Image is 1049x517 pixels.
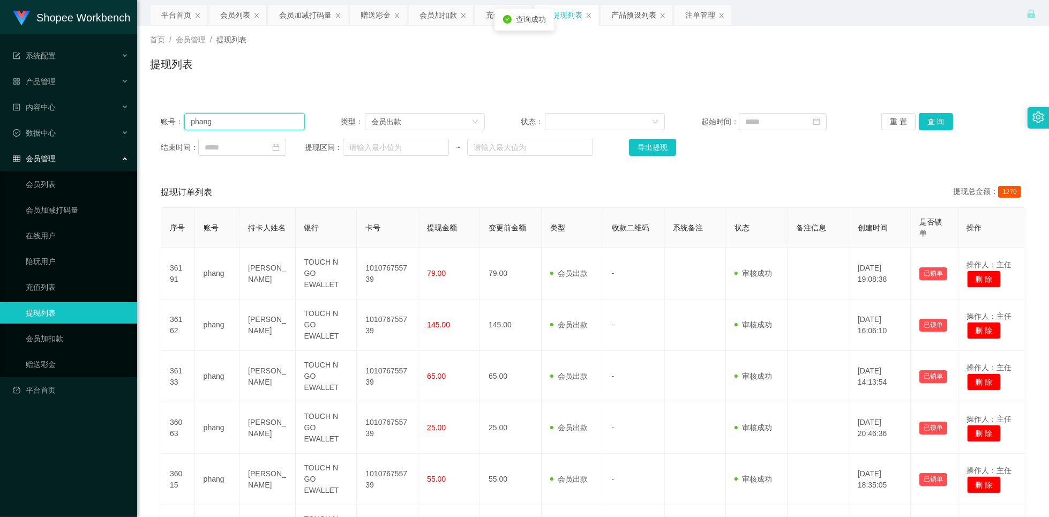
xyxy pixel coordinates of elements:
[296,351,357,402] td: TOUCH N GO EWALLET
[652,118,658,126] i: 图标: down
[361,5,391,25] div: 赠送彩金
[427,223,457,232] span: 提现金额
[427,269,446,278] span: 79.00
[919,218,942,237] span: 是否锁单
[449,142,467,153] span: ~
[550,269,588,278] span: 会员出款
[467,139,593,156] input: 请输入最大值为
[1026,9,1036,19] i: 图标: lock
[195,248,240,299] td: phang
[170,223,185,232] span: 序号
[357,248,418,299] td: 101076755739
[161,454,195,505] td: 36015
[13,155,20,162] i: 图标: table
[427,423,446,432] span: 25.00
[195,402,240,454] td: phang
[296,454,357,505] td: TOUCH N GO EWALLET
[489,223,526,232] span: 变更前金额
[552,5,582,25] div: 提现列表
[427,475,446,483] span: 55.00
[881,113,916,130] button: 重 置
[161,248,195,299] td: 36191
[365,223,380,232] span: 卡号
[516,15,546,24] span: 查询成功
[13,77,56,86] span: 产品管理
[796,223,826,232] span: 备注信息
[919,422,947,434] button: 已锁单
[239,402,295,454] td: [PERSON_NAME]
[480,402,542,454] td: 25.00
[967,415,1012,423] span: 操作人：主任
[612,320,615,329] span: -
[169,35,171,44] span: /
[735,423,772,432] span: 审核成功
[550,475,588,483] span: 会员出款
[735,372,772,380] span: 审核成功
[371,114,401,130] div: 会员出款
[486,5,516,25] div: 充值列表
[503,15,512,24] i: icon: check-circle
[919,267,947,280] button: 已锁单
[967,476,1001,493] button: 删 除
[586,12,592,19] i: 图标: close
[480,351,542,402] td: 65.00
[550,223,565,232] span: 类型
[394,12,400,19] i: 图标: close
[967,363,1012,372] span: 操作人：主任
[161,402,195,454] td: 36063
[813,118,820,125] i: 图标: calendar
[13,379,129,401] a: 图标: dashboard平台首页
[194,12,201,19] i: 图标: close
[161,186,212,199] span: 提现订单列表
[550,423,588,432] span: 会员出款
[967,373,1001,391] button: 删 除
[612,223,649,232] span: 收款二维码
[550,320,588,329] span: 会员出款
[13,11,30,26] img: logo.9652507e.png
[967,425,1001,442] button: 删 除
[480,248,542,299] td: 79.00
[685,5,715,25] div: 注单管理
[427,320,450,329] span: 145.00
[611,5,656,25] div: 产品预设列表
[550,372,588,380] span: 会员出款
[210,35,212,44] span: /
[341,116,365,128] span: 类型：
[1032,111,1044,123] i: 图标: setting
[26,328,129,349] a: 会员加扣款
[204,223,219,232] span: 账号
[176,35,206,44] span: 会员管理
[967,223,982,232] span: 操作
[13,129,56,137] span: 数据中心
[296,299,357,351] td: TOUCH N GO EWALLET
[357,351,418,402] td: 101076755739
[239,454,295,505] td: [PERSON_NAME]
[357,402,418,454] td: 101076755739
[480,454,542,505] td: 55.00
[521,116,545,128] span: 状态：
[184,113,305,130] input: 请输入
[195,299,240,351] td: phang
[26,199,129,221] a: 会员加减打码量
[13,51,56,60] span: 系统配置
[150,56,193,72] h1: 提现列表
[26,174,129,195] a: 会员列表
[919,319,947,332] button: 已锁单
[919,370,947,383] button: 已锁单
[161,142,198,153] span: 结束时间：
[735,223,750,232] span: 状态
[427,372,446,380] span: 65.00
[195,454,240,505] td: phang
[472,118,478,126] i: 图标: down
[849,351,911,402] td: [DATE] 14:13:54
[253,12,260,19] i: 图标: close
[296,402,357,454] td: TOUCH N GO EWALLET
[279,5,332,25] div: 会员加减打码量
[673,223,703,232] span: 系统备注
[296,248,357,299] td: TOUCH N GO EWALLET
[612,269,615,278] span: -
[718,12,725,19] i: 图标: close
[13,154,56,163] span: 会员管理
[343,139,449,156] input: 请输入最小值为
[248,223,286,232] span: 持卡人姓名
